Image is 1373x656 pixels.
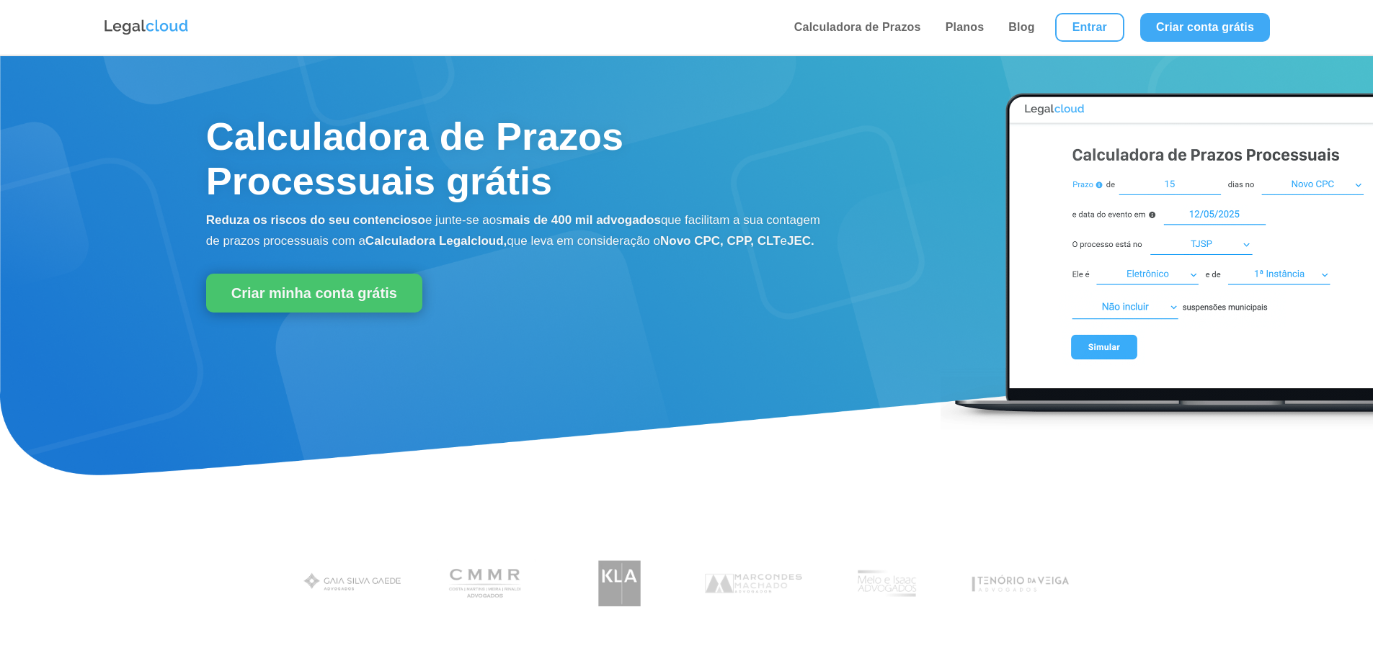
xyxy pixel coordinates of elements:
b: JEC. [787,234,814,248]
img: Costa Martins Meira Rinaldi Advogados [431,553,541,614]
img: Tenório da Veiga Advogados [965,553,1075,614]
img: Gaia Silva Gaede Advogados Associados [298,553,408,614]
b: mais de 400 mil advogados [502,213,661,227]
img: Koury Lopes Advogados [564,553,675,614]
a: Calculadora de Prazos Processuais Legalcloud [941,421,1373,433]
a: Criar minha conta grátis [206,274,422,313]
img: Calculadora de Prazos Processuais Legalcloud [941,78,1373,431]
a: Entrar [1055,13,1124,42]
b: Calculadora Legalcloud, [365,234,507,248]
b: Reduza os riscos do seu contencioso [206,213,425,227]
span: Calculadora de Prazos Processuais grátis [206,114,623,202]
b: Novo CPC, CPP, CLT [660,234,781,248]
p: e junte-se aos que facilitam a sua contagem de prazos processuais com a que leva em consideração o e [206,210,824,252]
img: Profissionais do escritório Melo e Isaac Advogados utilizam a Legalcloud [832,553,942,614]
img: Marcondes Machado Advogados utilizam a Legalcloud [698,553,809,614]
a: Criar conta grátis [1140,13,1270,42]
img: Logo da Legalcloud [103,18,190,37]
